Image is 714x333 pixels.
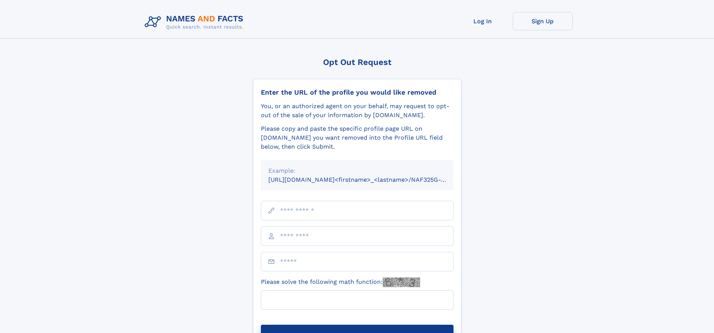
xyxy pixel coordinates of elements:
[261,102,454,120] div: You, or an authorized agent on your behalf, may request to opt-out of the sale of your informatio...
[261,124,454,151] div: Please copy and paste the specific profile page URL on [DOMAIN_NAME] you want removed into the Pr...
[268,176,468,183] small: [URL][DOMAIN_NAME]<firstname>_<lastname>/NAF325G-xxxxxxxx
[253,57,461,67] div: Opt Out Request
[142,12,250,32] img: Logo Names and Facts
[453,12,513,30] a: Log In
[268,166,446,175] div: Example:
[261,277,420,287] label: Please solve the following math function:
[513,12,573,30] a: Sign Up
[261,88,454,96] div: Enter the URL of the profile you would like removed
